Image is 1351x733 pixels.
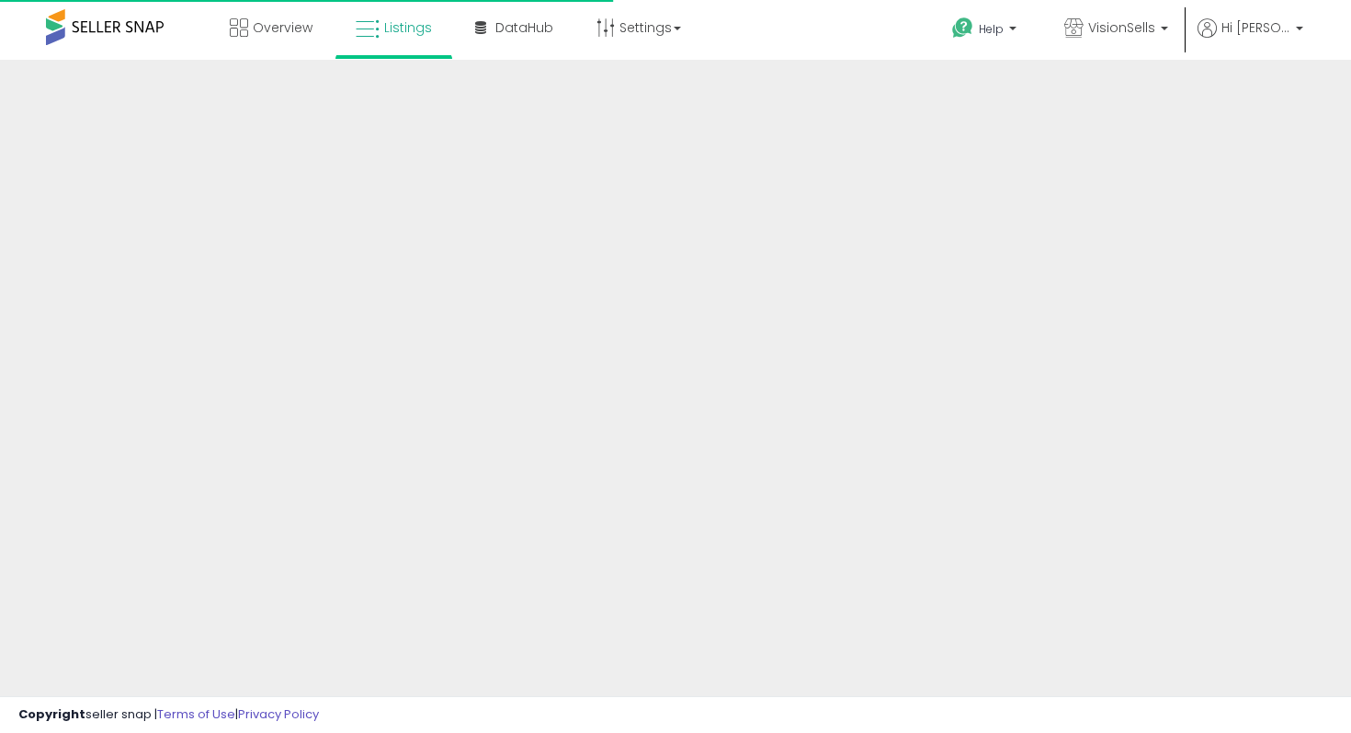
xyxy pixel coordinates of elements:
[1088,18,1155,37] span: VisionSells
[384,18,432,37] span: Listings
[238,705,319,723] a: Privacy Policy
[253,18,312,37] span: Overview
[157,705,235,723] a: Terms of Use
[1198,18,1303,60] a: Hi [PERSON_NAME]
[951,17,974,40] i: Get Help
[18,706,319,724] div: seller snap | |
[979,21,1004,37] span: Help
[495,18,553,37] span: DataHub
[18,705,85,723] strong: Copyright
[1221,18,1290,37] span: Hi [PERSON_NAME]
[937,3,1035,60] a: Help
